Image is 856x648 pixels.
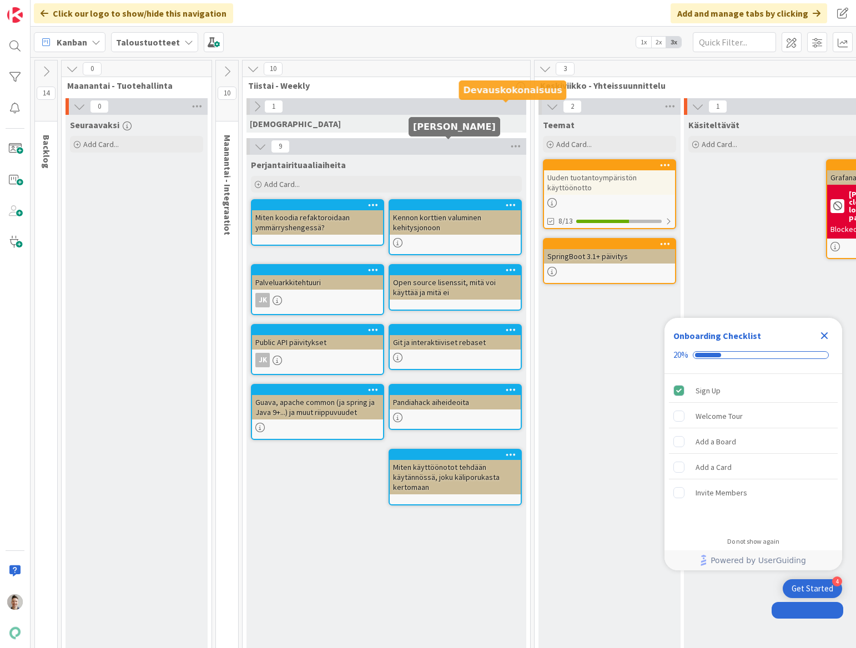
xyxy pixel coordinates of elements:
[252,275,383,290] div: Palveluarkkitehtuuri
[693,32,776,52] input: Quick Filter...
[222,135,233,235] span: Maanantai - Integraatiot
[390,210,521,235] div: Kennon korttien valuminen kehitysjonoon
[252,293,383,307] div: JK
[671,3,827,23] div: Add and manage tabs by clicking
[255,353,270,367] div: JK
[651,37,666,48] span: 2x
[252,353,383,367] div: JK
[556,139,592,149] span: Add Card...
[669,455,838,479] div: Add a Card is incomplete.
[390,450,521,494] div: Miten käyttöönotot tehdään käytännössä, joku käliporukasta kertomaan
[727,537,779,546] div: Do not show again
[389,324,522,370] a: Git ja interaktiiviset rebaset
[783,579,842,598] div: Open Get Started checklist, remaining modules: 4
[7,7,23,23] img: Visit kanbanzone.com
[264,179,300,189] span: Add Card...
[708,100,727,113] span: 1
[83,62,102,75] span: 0
[67,80,198,91] span: Maanantai - Tuotehallinta
[636,37,651,48] span: 1x
[696,409,743,423] div: Welcome Tour
[251,324,384,375] a: Public API päivityksetJK
[544,239,675,264] div: SpringBoot 3.1+ päivitys
[252,325,383,350] div: Public API päivitykset
[413,121,496,132] h5: [PERSON_NAME]
[544,249,675,264] div: SpringBoot 3.1+ päivitys
[696,384,721,397] div: Sign Up
[666,37,681,48] span: 3x
[556,62,575,75] span: 3
[544,170,675,195] div: Uuden tuotantoympäristön käyttöönotto
[558,215,573,227] span: 8/13
[252,200,383,235] div: Miten koodia refaktoroidaan ymmärryshengessä?
[673,329,761,342] div: Onboarding Checklist
[669,378,838,403] div: Sign Up is complete.
[673,350,833,360] div: Checklist progress: 20%
[563,100,582,113] span: 2
[57,36,87,49] span: Kanban
[252,335,383,350] div: Public API päivitykset
[264,62,283,75] span: 10
[390,275,521,300] div: Open source lisenssit, mitä voi käyttää ja mitä ei
[464,85,562,95] h5: Devauskokonaisuus
[389,199,522,255] a: Kennon korttien valuminen kehitysjonoon
[251,159,346,170] span: Perjantairituaaliaiheita
[37,87,56,100] span: 14
[669,429,838,454] div: Add a Board is incomplete.
[389,449,522,505] a: Miten käyttöönotot tehdään käytännössä, joku käliporukasta kertomaan
[252,210,383,235] div: Miten koodia refaktoroidaan ymmärryshengessä?
[7,594,23,610] img: TN
[251,199,384,246] a: Miten koodia refaktoroidaan ymmärryshengessä?
[696,435,736,448] div: Add a Board
[390,200,521,235] div: Kennon korttien valuminen kehitysjonoon
[251,384,384,440] a: Guava, apache common (ja spring ja Java 9+...) ja muut riippuvuudet
[702,139,737,149] span: Add Card...
[83,139,119,149] span: Add Card...
[670,550,837,570] a: Powered by UserGuiding
[390,460,521,494] div: Miten käyttöönotot tehdään käytännössä, joku käliporukasta kertomaan
[390,385,521,409] div: Pandiahack aiheideoita
[250,118,341,129] span: Muistilista
[271,140,290,153] span: 9
[255,293,270,307] div: JK
[711,554,806,567] span: Powered by UserGuiding
[792,583,833,594] div: Get Started
[218,87,236,100] span: 10
[252,265,383,290] div: Palveluarkkitehtuuri
[389,384,522,430] a: Pandiahack aiheideoita
[688,119,739,130] span: Käsiteltävät
[669,404,838,428] div: Welcome Tour is incomplete.
[390,325,521,350] div: Git ja interaktiiviset rebaset
[664,374,842,530] div: Checklist items
[390,265,521,300] div: Open source lisenssit, mitä voi käyttää ja mitä ei
[41,135,52,169] span: Backlog
[696,486,747,499] div: Invite Members
[390,335,521,350] div: Git ja interaktiiviset rebaset
[543,159,676,229] a: Uuden tuotantoympäristön käyttöönotto8/13
[664,318,842,570] div: Checklist Container
[252,385,383,419] div: Guava, apache common (ja spring ja Java 9+...) ja muut riippuvuudet
[544,160,675,195] div: Uuden tuotantoympäristön käyttöönotto
[248,80,516,91] span: Tiistai - Weekly
[70,119,119,130] span: Seuraavaksi
[543,119,575,130] span: Teemat
[34,3,233,23] div: Click our logo to show/hide this navigation
[390,395,521,409] div: Pandiahack aiheideoita
[664,550,842,570] div: Footer
[389,264,522,311] a: Open source lisenssit, mitä voi käyttää ja mitä ei
[696,460,732,474] div: Add a Card
[116,37,180,48] b: Taloustuotteet
[90,100,109,113] span: 0
[543,238,676,284] a: SpringBoot 3.1+ päivitys
[815,327,833,345] div: Close Checklist
[7,625,23,641] img: avatar
[251,264,384,315] a: PalveluarkkitehtuuriJK
[252,395,383,419] div: Guava, apache common (ja spring ja Java 9+...) ja muut riippuvuudet
[673,350,688,360] div: 20%
[669,480,838,505] div: Invite Members is incomplete.
[832,576,842,586] div: 4
[264,100,283,113] span: 1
